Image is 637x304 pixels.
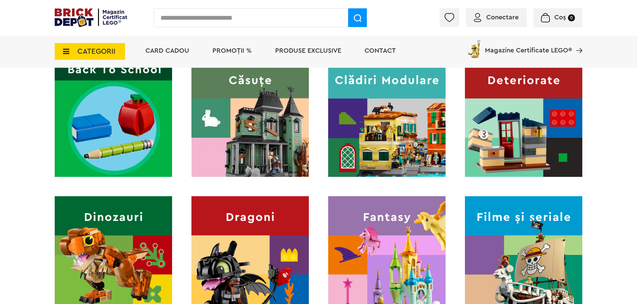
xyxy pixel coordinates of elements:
[145,47,189,54] a: Card Cadou
[365,47,396,54] a: Contact
[212,47,252,54] a: PROMOȚII %
[486,14,519,21] span: Conectare
[568,14,575,21] small: 0
[474,14,519,21] a: Conectare
[572,38,582,45] a: Magazine Certificate LEGO®
[554,14,566,21] span: Coș
[77,48,115,55] span: CATEGORII
[275,47,341,54] a: Produse exclusive
[485,38,572,54] span: Magazine Certificate LEGO®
